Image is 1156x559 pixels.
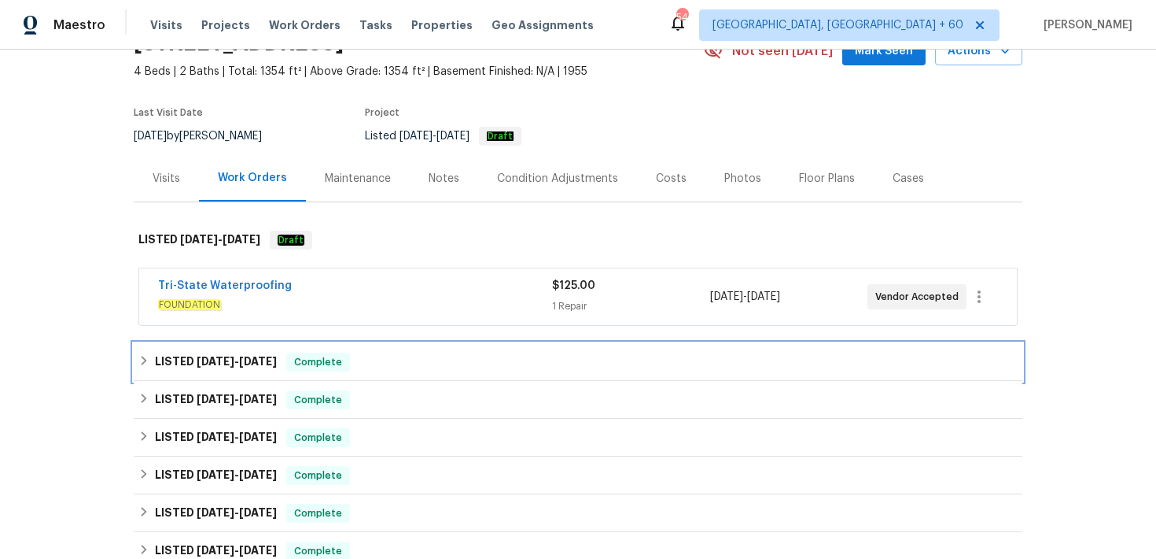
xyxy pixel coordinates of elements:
span: [DATE] [134,131,167,142]
span: $125.00 [552,280,595,291]
span: - [197,431,277,442]
span: Complete [288,392,348,408]
div: LISTED [DATE]-[DATE]Complete [134,457,1022,494]
span: Actions [948,42,1010,61]
span: [DATE] [197,469,234,480]
div: LISTED [DATE]-[DATE]Complete [134,494,1022,532]
span: [PERSON_NAME] [1037,17,1132,33]
span: Complete [288,468,348,483]
div: Work Orders [218,170,287,186]
div: Cases [893,171,924,187]
span: Visits [150,17,182,33]
span: [DATE] [197,356,234,367]
span: - [197,394,277,405]
span: Projects [201,17,250,33]
div: 1 Repair [552,298,709,314]
span: Not seen [DATE] [732,43,833,59]
span: Listed [365,131,521,142]
h6: LISTED [155,391,277,409]
span: - [197,507,277,518]
em: Draft [487,131,514,142]
span: [DATE] [436,131,469,142]
em: FOUNDATION [158,299,221,310]
span: [DATE] [239,507,277,518]
div: Condition Adjustments [497,171,618,187]
span: - [197,545,277,556]
span: Maestro [53,17,105,33]
span: [DATE] [180,234,218,245]
span: [DATE] [197,545,234,556]
h6: LISTED [138,231,260,250]
span: Tasks [359,20,392,31]
span: Mark Seen [855,42,913,61]
span: [DATE] [710,291,743,302]
span: Vendor Accepted [875,289,965,305]
h6: LISTED [155,504,277,523]
span: Complete [288,505,348,521]
span: - [180,234,260,245]
div: LISTED [DATE]-[DATE]Complete [134,343,1022,381]
span: [DATE] [399,131,433,142]
div: Notes [429,171,459,187]
span: [DATE] [197,394,234,405]
div: LISTED [DATE]-[DATE]Complete [134,381,1022,419]
span: Complete [288,543,348,559]
span: [DATE] [239,356,277,367]
span: 4 Beds | 2 Baths | Total: 1354 ft² | Above Grade: 1354 ft² | Basement Finished: N/A | 1955 [134,64,704,80]
span: [GEOGRAPHIC_DATA], [GEOGRAPHIC_DATA] + 60 [712,17,963,33]
div: LISTED [DATE]-[DATE]Draft [134,215,1022,265]
span: - [710,289,780,305]
h2: [STREET_ADDRESS] [134,35,344,51]
div: by [PERSON_NAME] [134,127,281,146]
span: [DATE] [239,394,277,405]
span: - [197,469,277,480]
a: Tri-State Waterproofing [158,280,292,291]
h6: LISTED [155,466,277,485]
em: Draft [278,235,304,246]
span: [DATE] [239,545,277,556]
span: Geo Assignments [491,17,594,33]
div: 540 [676,9,687,25]
span: [DATE] [239,431,277,442]
div: Maintenance [325,171,391,187]
div: Floor Plans [799,171,855,187]
button: Mark Seen [842,37,926,66]
span: Work Orders [269,17,341,33]
span: [DATE] [197,507,234,518]
span: [DATE] [239,469,277,480]
span: [DATE] [197,431,234,442]
span: Complete [288,354,348,370]
span: - [197,356,277,367]
span: - [399,131,469,142]
div: LISTED [DATE]-[DATE]Complete [134,419,1022,457]
span: [DATE] [747,291,780,302]
h6: LISTED [155,428,277,447]
h6: LISTED [155,353,277,372]
span: Complete [288,430,348,446]
span: Properties [411,17,473,33]
span: Last Visit Date [134,108,203,117]
div: Costs [656,171,687,187]
button: Actions [935,37,1022,66]
span: Project [365,108,399,117]
div: Visits [153,171,180,187]
div: Photos [724,171,761,187]
span: [DATE] [223,234,260,245]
